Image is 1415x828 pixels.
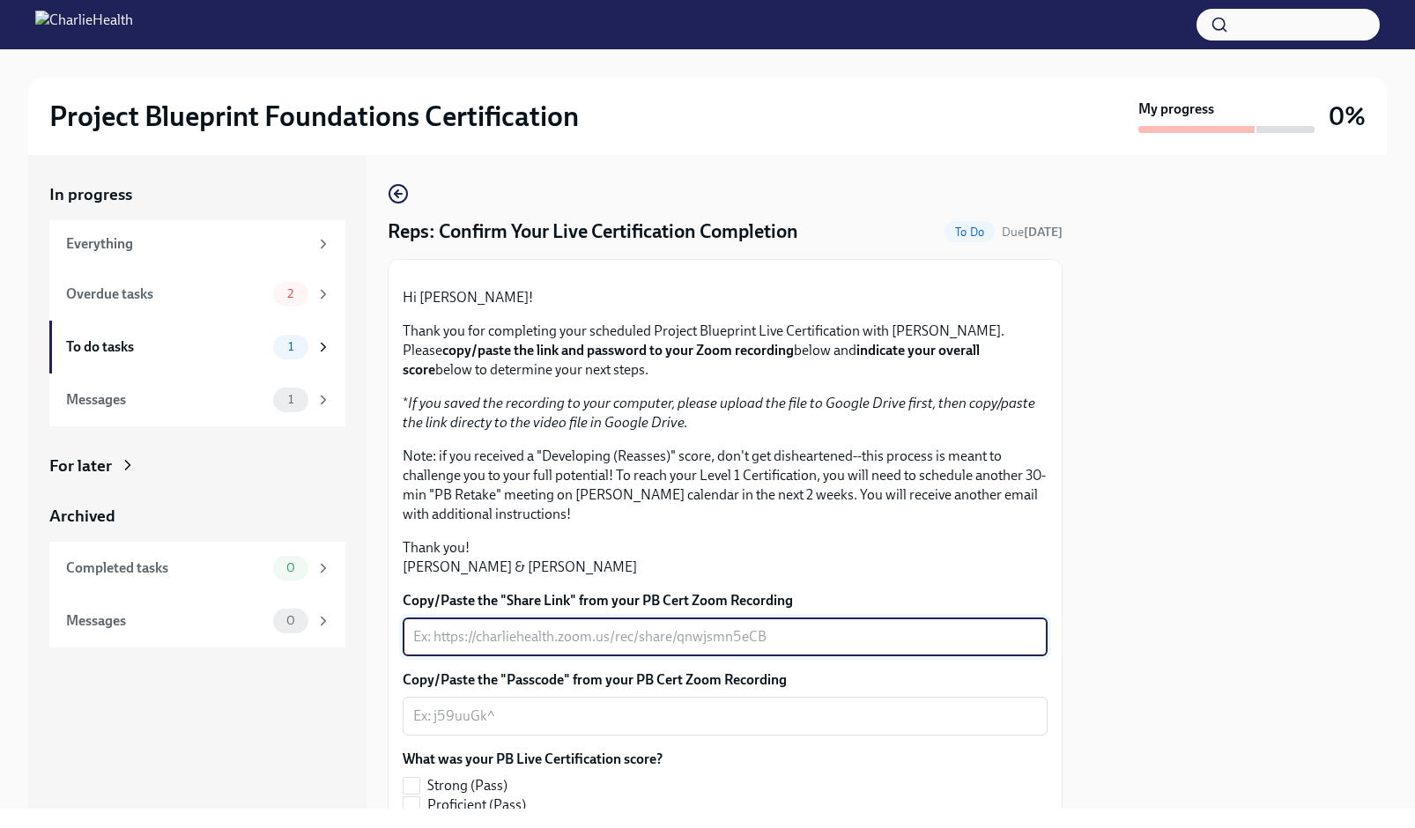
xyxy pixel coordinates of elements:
h3: 0% [1329,100,1366,132]
h4: Reps: Confirm Your Live Certification Completion [388,218,798,245]
div: For later [49,455,112,477]
span: Due [1002,225,1063,240]
a: Archived [49,505,345,528]
div: Completed tasks [66,558,266,578]
span: 1 [278,340,304,353]
a: In progress [49,183,345,206]
a: Messages0 [49,595,345,647]
img: CharlieHealth [35,11,133,39]
div: Messages [66,611,266,631]
span: 2 [277,287,304,300]
div: To do tasks [66,337,266,357]
span: Proficient (Pass) [427,795,526,815]
span: 1 [278,393,304,406]
strong: copy/paste the link and password to your Zoom recording [442,342,794,359]
strong: [DATE] [1024,225,1063,240]
a: Everything [49,220,345,268]
a: Completed tasks0 [49,542,345,595]
div: Messages [66,390,266,410]
label: Copy/Paste the "Passcode" from your PB Cert Zoom Recording [403,670,1048,690]
p: Thank you for completing your scheduled Project Blueprint Live Certification with [PERSON_NAME]. ... [403,322,1048,380]
a: For later [49,455,345,477]
span: October 2nd, 2025 12:00 [1002,224,1063,240]
a: Overdue tasks2 [49,268,345,321]
a: Messages1 [49,373,345,426]
span: 0 [276,561,306,574]
label: Copy/Paste the "Share Link" from your PB Cert Zoom Recording [403,591,1048,610]
label: What was your PB Live Certification score? [403,750,663,769]
p: Hi [PERSON_NAME]! [403,288,1048,307]
span: 0 [276,614,306,627]
span: Strong (Pass) [427,776,507,795]
div: Overdue tasks [66,285,266,304]
p: Thank you! [PERSON_NAME] & [PERSON_NAME] [403,538,1048,577]
strong: My progress [1138,100,1214,119]
h2: Project Blueprint Foundations Certification [49,99,579,134]
div: Everything [66,234,308,254]
p: Note: if you received a "Developing (Reasses)" score, don't get disheartened--this process is mea... [403,447,1048,524]
span: To Do [945,225,995,239]
a: To do tasks1 [49,321,345,373]
em: If you saved the recording to your computer, please upload the file to Google Drive first, then c... [403,395,1035,431]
